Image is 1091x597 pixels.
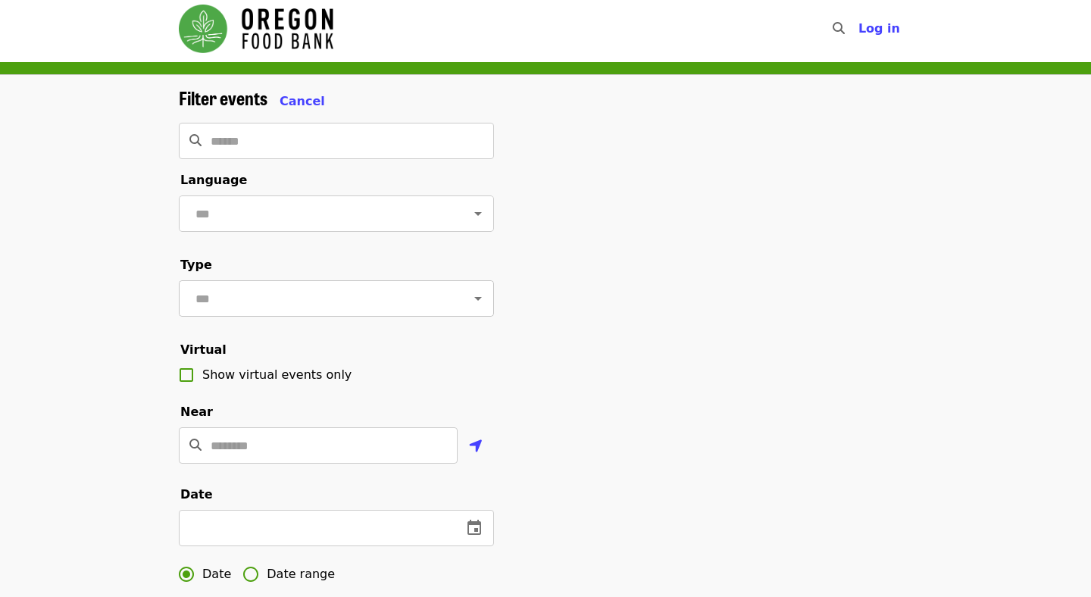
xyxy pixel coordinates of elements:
span: Date range [267,565,335,583]
span: Show virtual events only [202,367,352,382]
i: location-arrow icon [469,437,483,455]
button: Cancel [280,92,325,111]
i: search icon [189,133,202,148]
i: search icon [833,21,845,36]
span: Filter events [179,84,267,111]
button: Log in [846,14,912,44]
span: Virtual [180,342,227,357]
button: change date [456,510,492,546]
img: Oregon Food Bank - Home [179,5,333,53]
button: Open [467,203,489,224]
input: Location [211,427,458,464]
span: Date [180,487,213,502]
span: Log in [858,21,900,36]
button: Open [467,288,489,309]
input: Search [211,123,494,159]
i: search icon [189,438,202,452]
span: Date [202,565,231,583]
span: Language [180,173,247,187]
span: Cancel [280,94,325,108]
button: Use my location [458,429,494,465]
span: Type [180,258,212,272]
span: Near [180,405,213,419]
input: Search [854,11,866,47]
